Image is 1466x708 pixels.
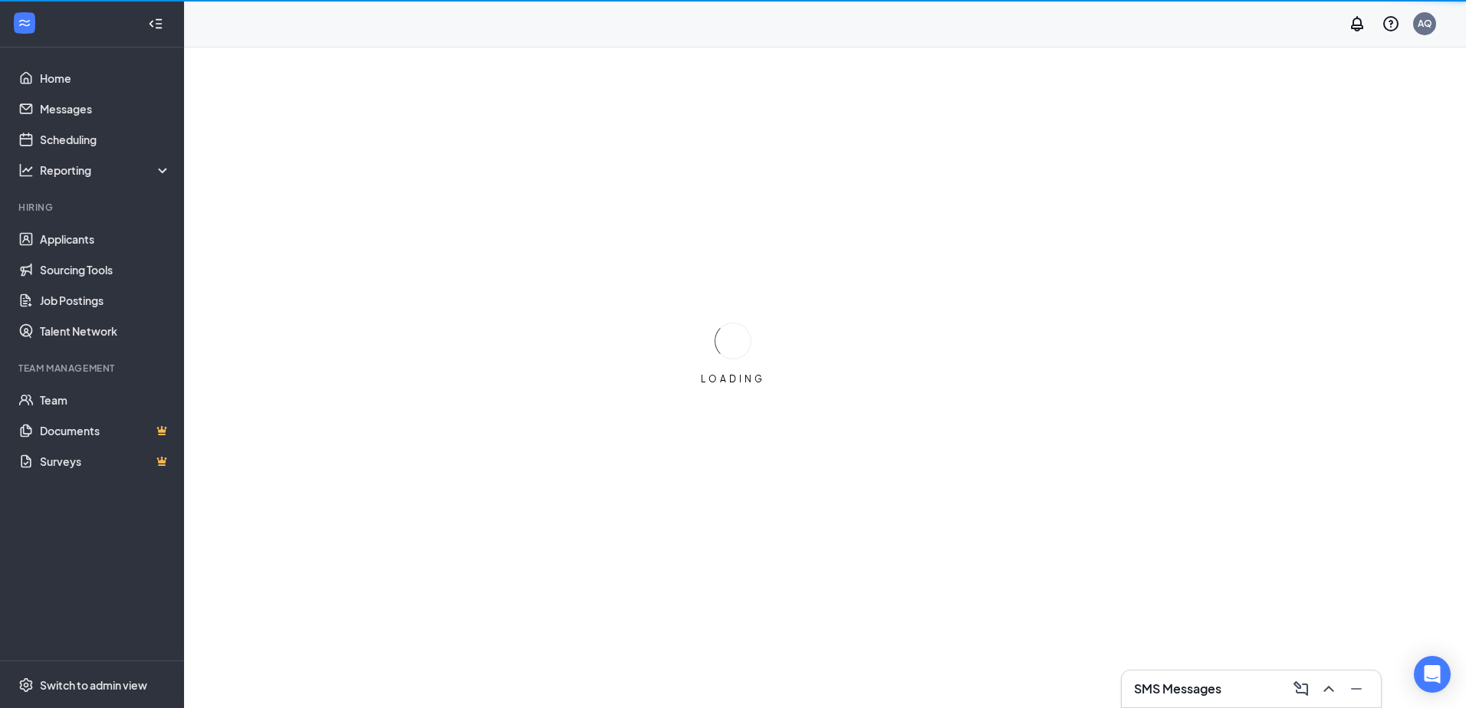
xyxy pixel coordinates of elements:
[1344,677,1369,701] button: Minimize
[1414,656,1451,693] div: Open Intercom Messenger
[1418,17,1432,30] div: AQ
[40,677,147,693] div: Switch to admin view
[148,16,163,31] svg: Collapse
[18,677,34,693] svg: Settings
[40,254,171,285] a: Sourcing Tools
[40,63,171,93] a: Home
[40,124,171,155] a: Scheduling
[40,224,171,254] a: Applicants
[1320,680,1338,698] svg: ChevronUp
[40,162,172,178] div: Reporting
[1292,680,1310,698] svg: ComposeMessage
[17,15,32,31] svg: WorkstreamLogo
[18,162,34,178] svg: Analysis
[1316,677,1341,701] button: ChevronUp
[1348,15,1366,33] svg: Notifications
[18,362,168,375] div: Team Management
[18,201,168,214] div: Hiring
[1134,680,1221,697] h3: SMS Messages
[695,372,771,385] div: LOADING
[40,93,171,124] a: Messages
[1347,680,1366,698] svg: Minimize
[40,285,171,316] a: Job Postings
[1382,15,1400,33] svg: QuestionInfo
[1289,677,1313,701] button: ComposeMessage
[40,415,171,446] a: DocumentsCrown
[40,446,171,477] a: SurveysCrown
[40,316,171,346] a: Talent Network
[40,385,171,415] a: Team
